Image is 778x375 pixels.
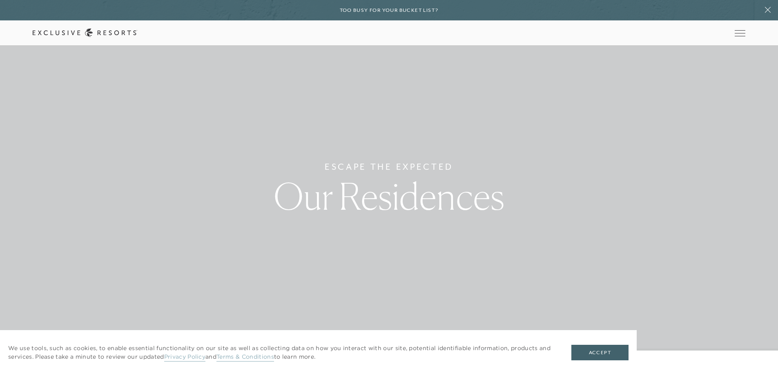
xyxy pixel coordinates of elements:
[340,7,439,14] h6: Too busy for your bucket list?
[274,178,504,215] h1: Our Residences
[735,30,745,36] button: Open navigation
[571,345,629,360] button: Accept
[8,344,555,361] p: We use tools, such as cookies, to enable essential functionality on our site as well as collectin...
[216,353,274,362] a: Terms & Conditions
[164,353,205,362] a: Privacy Policy
[325,160,453,173] h6: Escape The Expected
